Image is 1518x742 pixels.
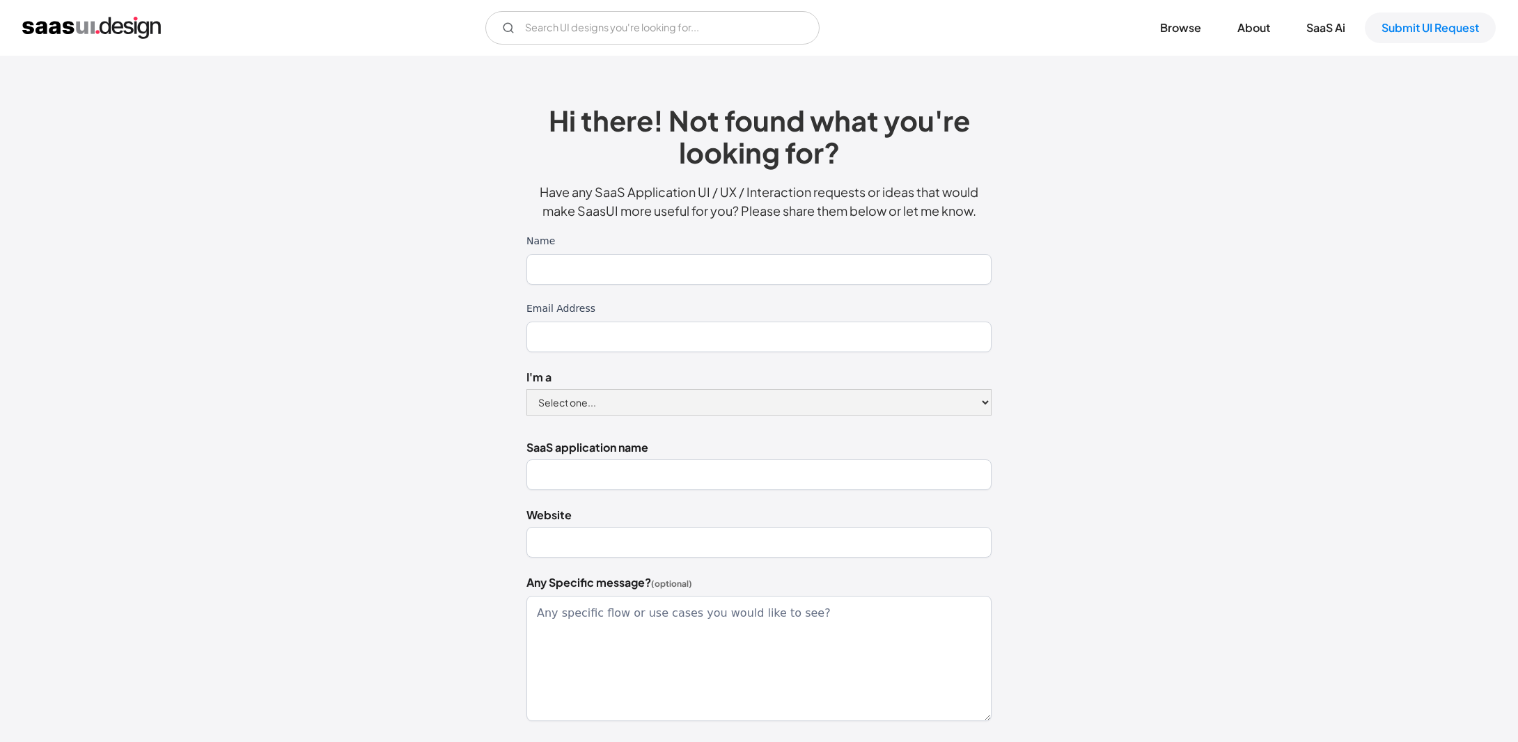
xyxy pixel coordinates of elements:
[651,578,692,589] strong: (optional)
[1221,13,1287,43] a: About
[526,507,572,522] strong: Website
[526,440,648,455] strong: SaaS application name
[1365,13,1496,43] a: Submit UI Request
[22,17,161,39] a: home
[526,234,992,248] label: Name
[526,369,992,386] label: I'm a
[485,11,820,45] form: Email Form
[526,301,992,316] label: Email Address
[1290,13,1362,43] a: SaaS Ai
[485,11,820,45] input: Search UI designs you're looking for...
[526,575,651,590] strong: Any Specific message?
[526,104,992,168] h2: Hi there! Not found what you're looking for?
[526,182,992,220] p: Have any SaaS Application UI / UX / Interaction requests or ideas that would make SaasUI more use...
[1143,13,1218,43] a: Browse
